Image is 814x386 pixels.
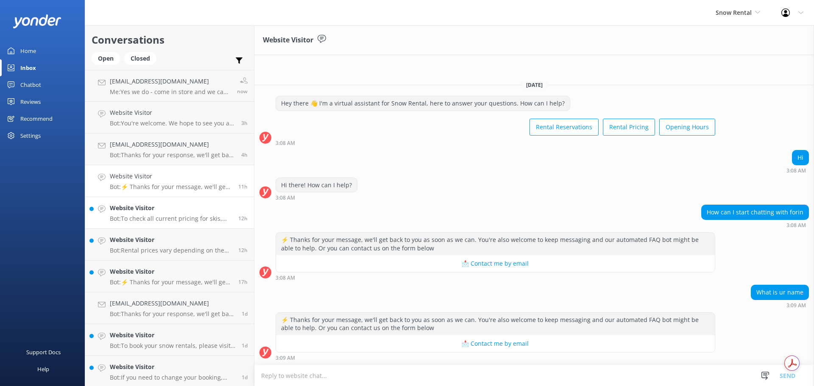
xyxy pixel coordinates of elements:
h4: Website Visitor [110,330,235,340]
div: Recommend [20,110,53,127]
strong: 3:09 AM [276,355,295,361]
div: Sep 03 2025 03:08am (UTC +12:00) Pacific/Auckland [276,275,715,280]
div: Hey there 👋 I'm a virtual assistant for Snow Rental, here to answer your questions. How can I help? [276,96,570,111]
span: Sep 03 2025 02:03am (UTC +12:00) Pacific/Auckland [238,215,248,222]
span: Sep 03 2025 03:09am (UTC +12:00) Pacific/Auckland [238,183,248,190]
button: Rental Reservations [530,119,599,136]
p: Bot: If you need to change your booking, please get in touch at [EMAIL_ADDRESS][DOMAIN_NAME] or c... [110,374,235,381]
h4: [EMAIL_ADDRESS][DOMAIN_NAME] [110,299,235,308]
div: How can I start chatting with forin [702,205,808,219]
strong: 3:08 AM [276,275,295,280]
div: Help [37,361,49,378]
h4: Website Visitor [110,362,235,372]
a: [EMAIL_ADDRESS][DOMAIN_NAME]Bot:Thanks for your response, we'll get back to you as soon as we can... [85,292,254,324]
span: Sep 03 2025 10:12am (UTC +12:00) Pacific/Auckland [241,151,248,158]
span: Sep 01 2025 10:34pm (UTC +12:00) Pacific/Auckland [242,342,248,349]
img: yonder-white-logo.png [13,14,61,28]
span: Sep 01 2025 10:26pm (UTC +12:00) Pacific/Auckland [242,374,248,381]
div: Reviews [20,93,41,110]
a: [EMAIL_ADDRESS][DOMAIN_NAME]Bot:Thanks for your response, we'll get back to you as soon as we can... [85,133,254,165]
a: Website VisitorBot:To book your snow rentals, please visit [URL][DOMAIN_NAME].1d [85,324,254,356]
h4: [EMAIL_ADDRESS][DOMAIN_NAME] [110,140,235,149]
div: Sep 03 2025 03:09am (UTC +12:00) Pacific/Auckland [276,355,715,361]
span: Sep 03 2025 10:44am (UTC +12:00) Pacific/Auckland [241,119,248,127]
div: Closed [124,52,156,65]
p: Bot: Thanks for your response, we'll get back to you as soon as we can during opening hours. [110,310,235,318]
h4: [EMAIL_ADDRESS][DOMAIN_NAME] [110,77,231,86]
div: Sep 03 2025 03:08am (UTC +12:00) Pacific/Auckland [701,222,809,228]
div: ⚡ Thanks for your message, we'll get back to you as soon as we can. You're also welcome to keep m... [276,233,715,255]
div: Hi there! How can I help? [276,178,357,192]
span: Sep 02 2025 08:58pm (UTC +12:00) Pacific/Auckland [238,278,248,286]
a: Website VisitorBot:To check all current pricing for skis, snowboards, boots, clothing, and access... [85,197,254,229]
h4: Website Visitor [110,267,232,276]
div: Settings [20,127,41,144]
button: Opening Hours [659,119,715,136]
strong: 3:09 AM [786,303,806,308]
span: [DATE] [521,81,548,89]
h4: Website Visitor [110,172,232,181]
div: Chatbot [20,76,41,93]
p: Bot: Thanks for your response, we'll get back to you as soon as we can during opening hours. [110,151,235,159]
span: Sep 03 2025 02:15pm (UTC +12:00) Pacific/Auckland [237,88,248,95]
div: Sep 03 2025 03:08am (UTC +12:00) Pacific/Auckland [276,140,715,146]
span: Snow Rental [716,8,752,17]
div: What is ur name [751,285,808,300]
p: Bot: ⚡ Thanks for your message, we'll get back to you as soon as we can. You're also welcome to k... [110,183,232,191]
button: Rental Pricing [603,119,655,136]
strong: 3:08 AM [786,168,806,173]
span: Sep 02 2025 01:24pm (UTC +12:00) Pacific/Auckland [242,310,248,317]
h4: Website Visitor [110,108,235,117]
button: 📩 Contact me by email [276,335,715,352]
div: ⚡ Thanks for your message, we'll get back to you as soon as we can. You're also welcome to keep m... [276,313,715,335]
span: Sep 03 2025 01:55am (UTC +12:00) Pacific/Auckland [238,247,248,254]
div: Sep 03 2025 03:08am (UTC +12:00) Pacific/Auckland [786,167,809,173]
p: Bot: To check all current pricing for skis, snowboards, boots, clothing, and accessories, please ... [110,215,232,222]
a: Closed [124,53,161,63]
h3: Website Visitor [263,35,313,46]
h4: Website Visitor [110,203,232,213]
div: Support Docs [26,344,61,361]
strong: 3:08 AM [276,141,295,146]
div: Sep 03 2025 03:08am (UTC +12:00) Pacific/Auckland [276,194,357,200]
div: Hi [792,150,808,165]
div: Home [20,42,36,59]
a: Website VisitorBot:⚡ Thanks for your message, we'll get back to you as soon as we can. You're als... [85,261,254,292]
strong: 3:08 AM [786,223,806,228]
strong: 3:08 AM [276,195,295,200]
a: Website VisitorBot:You're welcome. We hope to see you at [GEOGRAPHIC_DATA] soon!3h [85,102,254,133]
div: Inbox [20,59,36,76]
a: Website VisitorBot:Rental prices vary depending on the type of gear and the rental duration. For ... [85,229,254,261]
a: Open [92,53,124,63]
div: Sep 03 2025 03:09am (UTC +12:00) Pacific/Auckland [751,302,809,308]
button: 📩 Contact me by email [276,255,715,272]
p: Bot: Rental prices vary depending on the type of gear and the rental duration. For current pricin... [110,247,232,254]
p: Bot: You're welcome. We hope to see you at [GEOGRAPHIC_DATA] soon! [110,119,235,127]
a: [EMAIL_ADDRESS][DOMAIN_NAME]Me:Yes we do - come in store and we can get you sorted.now [85,70,254,102]
p: Me: Yes we do - come in store and we can get you sorted. [110,88,231,96]
p: Bot: To book your snow rentals, please visit [URL][DOMAIN_NAME]. [110,342,235,350]
p: Bot: ⚡ Thanks for your message, we'll get back to you as soon as we can. You're also welcome to k... [110,278,232,286]
a: Website VisitorBot:⚡ Thanks for your message, we'll get back to you as soon as we can. You're als... [85,165,254,197]
h2: Conversations [92,32,248,48]
h4: Website Visitor [110,235,232,244]
div: Open [92,52,120,65]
